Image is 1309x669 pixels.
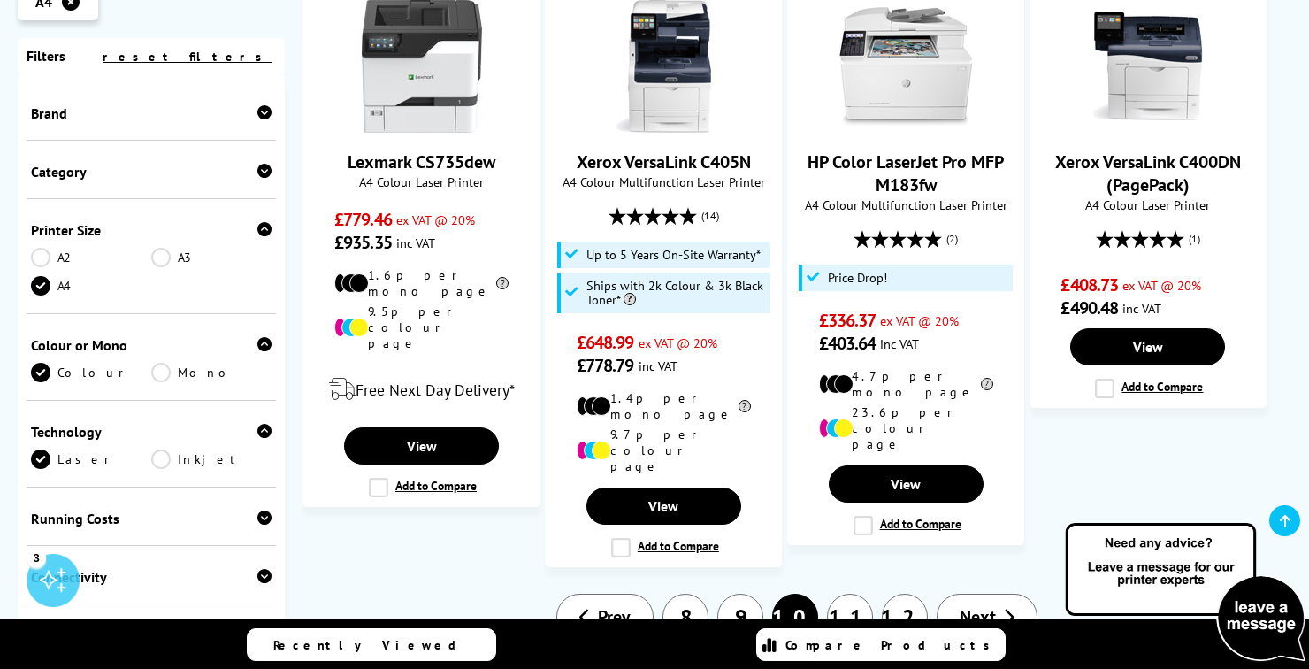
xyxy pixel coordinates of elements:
a: Xerox VersaLink C405N [577,150,751,173]
span: Recently Viewed [273,637,474,653]
li: 1.6p per mono page [334,267,509,299]
span: ex VAT @ 20% [396,211,475,228]
a: Xerox VersaLink C400DN (PagePack) [1055,150,1241,196]
span: (14) [701,199,719,233]
a: View [586,488,741,525]
a: View [829,465,984,503]
a: Recently Viewed [247,628,496,661]
div: Brand [31,104,272,122]
a: 11 [827,594,873,640]
label: Add to Compare [369,478,477,497]
div: Printer Size [31,221,272,239]
div: modal_delivery [312,365,530,414]
a: Xerox VersaLink C405N [597,119,730,136]
span: Ships with 2k Colour & 3k Black Toner* [586,279,766,307]
span: A4 Colour Laser Printer [1039,196,1257,213]
li: 4.7p per mono page [819,368,993,400]
span: inc VAT [639,358,677,374]
label: Add to Compare [854,516,961,535]
span: £779.46 [334,208,392,231]
span: A4 Colour Laser Printer [312,173,530,190]
a: A4 [31,276,151,296]
span: inc VAT [396,235,435,251]
span: ex VAT @ 20% [639,334,717,351]
span: £648.99 [577,331,634,354]
li: 1.4p per mono page [577,390,751,422]
a: Compare Products [756,628,1006,661]
span: (2) [946,222,958,256]
a: Lexmark CS735dew [348,150,495,173]
a: Prev [556,594,654,640]
a: Next [937,594,1037,640]
a: 8 [662,594,708,640]
a: Laser [31,450,151,469]
span: £336.37 [819,309,876,332]
li: 9.7p per colour page [577,427,751,474]
span: £935.35 [334,231,392,254]
a: A3 [151,248,272,267]
span: Up to 5 Years On-Site Warranty* [586,248,761,262]
span: Compare Products [785,637,999,653]
li: 9.5p per colour page [334,304,509,351]
a: Xerox VersaLink C400DN (PagePack) [1082,119,1214,136]
span: (1) [1189,222,1200,256]
span: A4 Colour Multifunction Laser Printer [797,196,1014,213]
a: Inkjet [151,450,272,469]
a: reset filters [103,49,272,65]
a: Lexmark CS735dew [356,119,488,136]
div: Technology [31,423,272,441]
a: HP Color LaserJet Pro MFP M183fw [839,119,972,136]
a: A2 [31,248,151,267]
a: View [1070,328,1225,365]
span: ex VAT @ 20% [1122,277,1201,294]
div: Category [31,163,272,181]
span: ex VAT @ 20% [880,312,959,329]
li: 23.6p per colour page [819,404,993,452]
span: £408.73 [1060,273,1118,296]
label: Add to Compare [611,538,719,557]
div: 3 [27,548,46,567]
span: £490.48 [1060,296,1118,319]
span: inc VAT [1122,300,1161,317]
label: Add to Compare [1095,379,1203,398]
span: A4 Colour Multifunction Laser Printer [555,173,772,190]
a: Mono [151,363,272,382]
span: Prev [598,605,631,628]
span: £778.79 [577,354,634,377]
span: Next [960,605,996,628]
div: Connectivity [31,568,272,586]
span: £403.64 [819,332,876,355]
span: Filters [27,47,65,65]
a: View [344,427,499,465]
img: Open Live Chat window [1061,520,1309,665]
div: Running Costs [31,510,272,527]
a: 9 [717,594,763,640]
span: Price Drop! [828,271,887,285]
span: inc VAT [880,335,919,352]
a: HP Color LaserJet Pro MFP M183fw [808,150,1004,196]
a: Colour [31,363,151,382]
div: Colour or Mono [31,336,272,354]
a: 12 [882,594,928,640]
